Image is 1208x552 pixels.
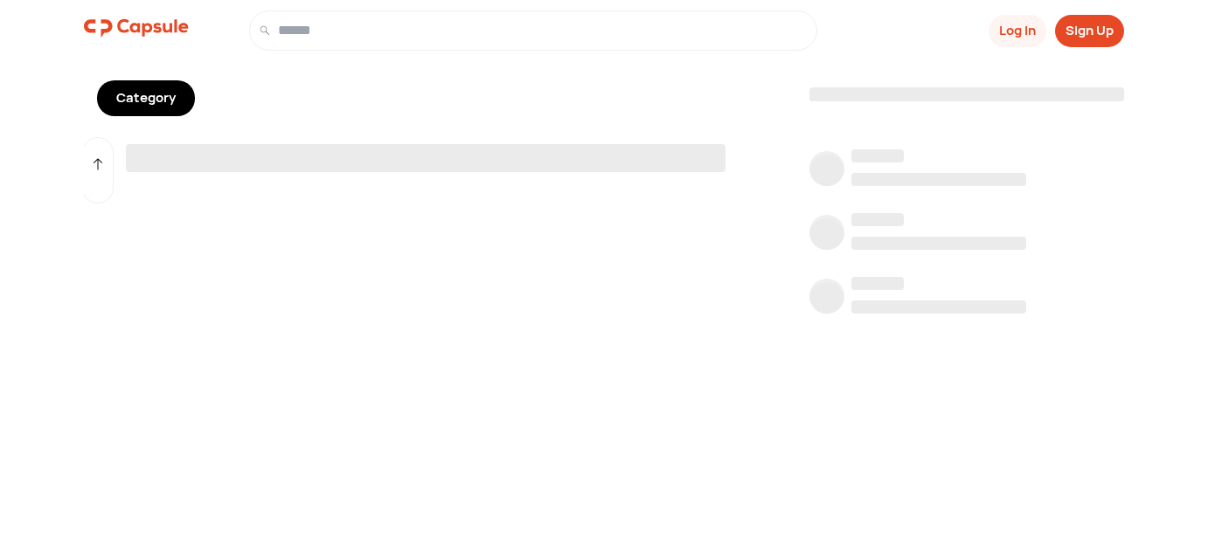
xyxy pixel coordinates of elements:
[989,15,1046,47] button: Log In
[851,300,1026,314] span: ‌
[851,277,904,290] span: ‌
[1055,15,1124,47] button: Sign Up
[851,173,1026,186] span: ‌
[809,282,844,317] span: ‌
[97,80,195,116] div: Category
[126,144,725,172] span: ‌
[84,10,189,45] img: logo
[851,237,1026,250] span: ‌
[809,155,844,190] span: ‌
[84,10,189,51] a: logo
[851,213,904,226] span: ‌
[809,218,844,253] span: ‌
[809,87,1124,101] span: ‌
[851,149,904,162] span: ‌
